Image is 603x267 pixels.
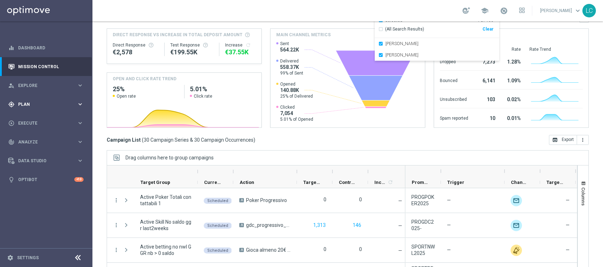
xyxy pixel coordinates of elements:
span: Promotions [412,180,429,185]
div: LC [582,4,596,17]
div: Row Groups [126,155,214,160]
span: PROGDC2025- [411,219,435,231]
button: more_vert [113,222,119,228]
h3: Campaign List [107,137,255,143]
ng-dropdown-panel: Options list [375,17,499,61]
div: +10 [74,177,84,182]
div: 1.09% [504,74,521,86]
i: refresh [388,179,393,185]
div: person_search Explore keyboard_arrow_right [8,83,84,88]
span: Direct Response VS Increase In Total Deposit Amount [113,32,242,38]
span: Trigger [447,180,464,185]
span: PROGPOKER2025 [411,194,435,207]
a: Optibot [18,170,74,189]
span: gdc_progressivo_ricarica50%_fino50€ [246,222,291,228]
label: 0 [324,196,326,203]
span: 30 Campaign Series & 30 Campaign Occurrences [144,137,254,143]
span: Click rate [194,93,212,99]
i: keyboard_arrow_right [77,120,84,126]
i: equalizer [8,45,15,51]
span: Open rate [117,93,136,99]
img: Optimail [511,195,522,206]
button: 1,313 [313,221,326,230]
button: play_circle_outline Execute keyboard_arrow_right [8,120,84,126]
span: (All Search Results) [385,26,424,32]
div: Optibot [8,170,84,189]
a: [PERSON_NAME]keyboard_arrow_down [539,5,582,16]
button: 146 [352,221,362,230]
div: €2,578 [113,48,159,56]
i: person_search [8,82,15,89]
span: Active betting no nwl GGR nb > 0 saldo [140,244,192,256]
img: Other [511,245,522,256]
i: open_in_browser [552,137,558,143]
button: Mission Control [8,64,84,70]
span: Sent [280,41,299,47]
button: equalizer Dashboard [8,45,84,51]
label: [PERSON_NAME] [385,53,418,57]
div: Lorenzo Carlevale [378,38,496,49]
label: [PERSON_NAME] [385,42,418,46]
h2: 25% [113,85,178,93]
span: ) [254,137,255,143]
i: keyboard_arrow_right [77,138,84,145]
i: keyboard_arrow_right [77,101,84,108]
i: keyboard_arrow_right [77,157,84,164]
span: Increase [374,180,386,185]
label: 0 [359,246,362,252]
span: Channel [511,180,528,185]
a: Dashboard [18,38,84,57]
span: Scheduled [207,223,228,228]
div: 10 [477,112,495,123]
i: gps_fixed [8,101,15,108]
span: Scheduled [207,198,228,203]
div: 0.01% [504,112,521,123]
label: 0 [324,246,326,252]
i: more_vert [580,137,586,143]
span: 7,054 [280,110,313,116]
span: Action [240,180,254,185]
colored-tag: Scheduled [204,247,232,254]
div: gps_fixed Plan keyboard_arrow_right [8,102,84,107]
i: lightbulb [8,176,15,183]
span: A [239,248,244,252]
i: settings [7,255,14,261]
div: Test Response [170,42,213,48]
span: Targeted Customers [303,180,320,185]
span: Data Studio [18,159,77,163]
div: €37,545 [225,48,256,56]
div: Data Studio [8,158,77,164]
span: Scheduled [207,248,228,253]
button: refresh [245,42,251,48]
colored-tag: Scheduled [204,222,232,229]
div: 1.28% [504,55,521,67]
div: Dashboard [8,38,84,57]
i: more_vert [113,197,119,203]
span: keyboard_arrow_down [574,7,582,15]
span: — [566,222,570,228]
button: Data Studio keyboard_arrow_right [8,158,84,164]
button: track_changes Analyze keyboard_arrow_right [8,139,84,145]
span: Explore [18,83,77,88]
span: Current Status [204,180,221,185]
div: 7,273 [477,55,495,67]
span: 564.22K [280,47,299,53]
div: Rate [504,47,521,52]
a: Settings [17,256,39,260]
span: 99% of Sent [280,70,303,76]
div: Explore [8,82,77,89]
span: — [447,222,451,228]
div: Unsubscribed [440,93,468,104]
a: Mission Control [18,57,84,76]
span: Poker Progressivo [246,197,287,203]
span: — [566,197,570,203]
span: — [447,247,451,253]
span: Calculate column [386,178,393,186]
span: Plan [18,102,77,107]
div: Direct Response [113,42,159,48]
